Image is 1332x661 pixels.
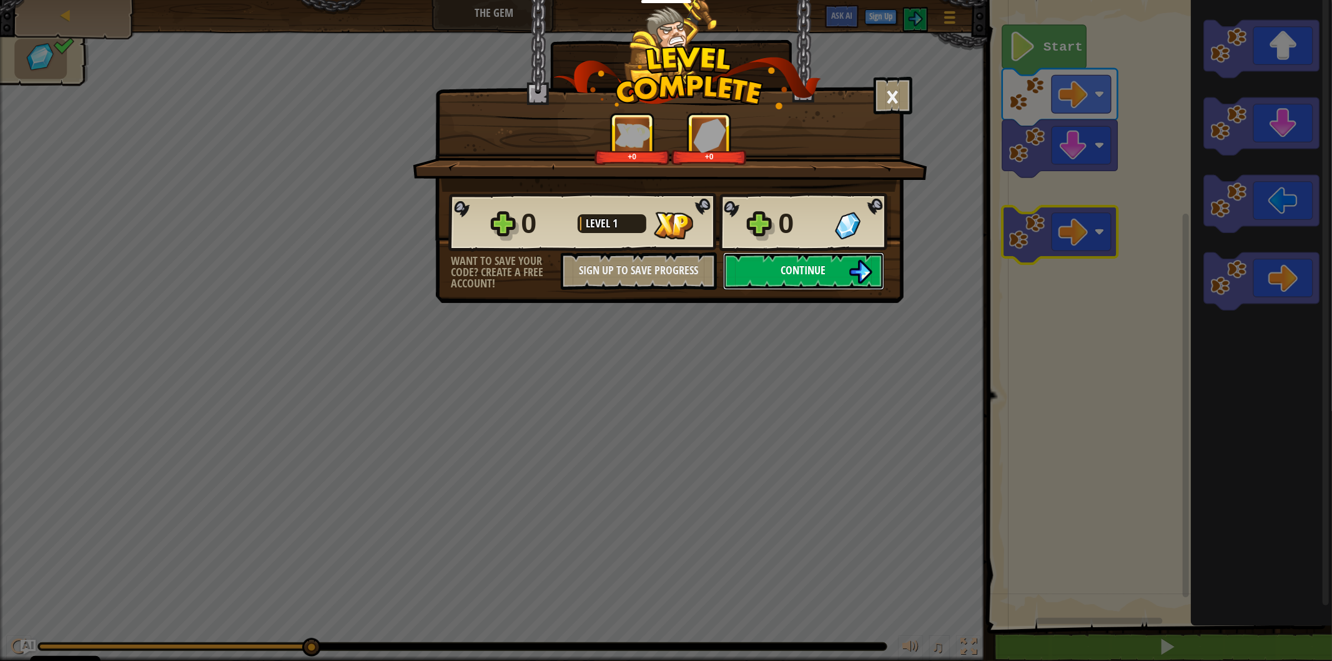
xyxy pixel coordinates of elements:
[521,204,570,244] div: 0
[451,256,561,289] div: Want to save your code? Create a free account!
[835,212,861,239] img: Gems Gained
[597,152,668,161] div: +0
[779,204,827,244] div: 0
[553,46,821,109] img: level_complete.png
[615,123,650,147] img: XP Gained
[874,77,912,114] button: ×
[674,152,744,161] div: +0
[723,252,884,290] button: Continue
[781,262,826,278] span: Continue
[849,260,872,284] img: Continue
[654,212,693,239] img: XP Gained
[586,216,613,231] span: Level
[694,118,726,152] img: Gems Gained
[561,252,717,290] button: Sign Up to Save Progress
[613,216,618,231] span: 1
